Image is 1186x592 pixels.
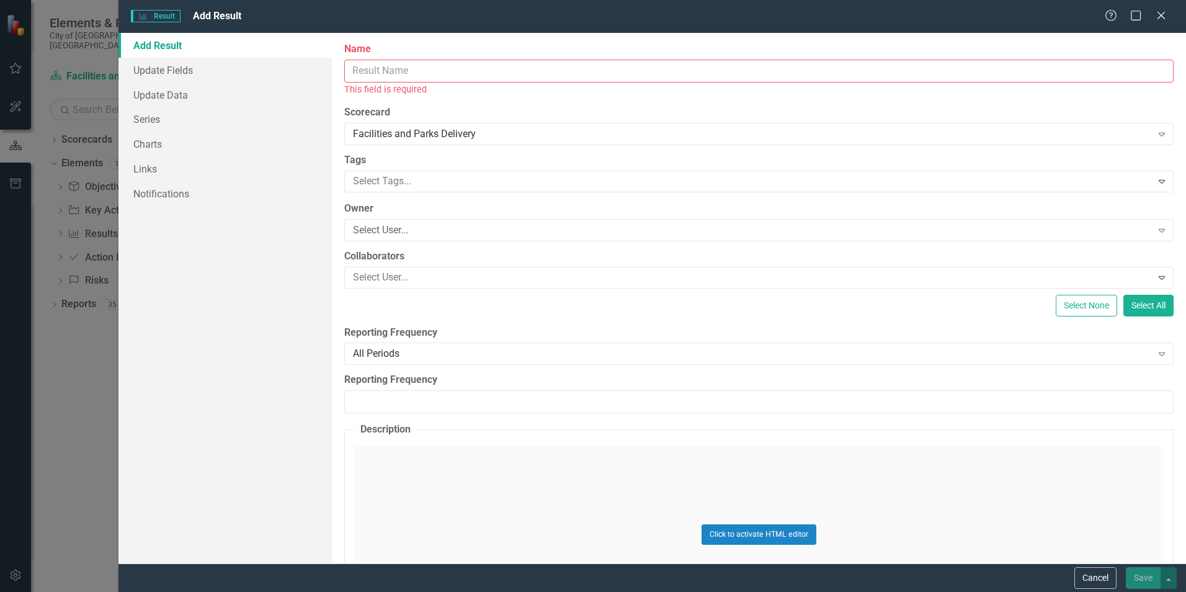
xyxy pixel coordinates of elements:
a: Links [118,156,332,181]
div: All Periods [353,347,1151,361]
button: Click to activate HTML editor [702,524,816,544]
span: Result [131,10,180,22]
a: Series [118,107,332,132]
button: Select None [1056,295,1117,316]
label: Reporting Frequency [344,326,1174,340]
button: Cancel [1074,567,1117,589]
label: Owner [344,202,1174,216]
a: Charts [118,132,332,156]
label: Reporting Frequency [344,373,1174,387]
a: Update Data [118,83,332,107]
a: Notifications [118,181,332,206]
div: This field is required [344,83,1174,97]
label: Collaborators [344,249,1174,264]
span: Add Result [193,10,241,22]
legend: Description [354,423,417,437]
input: Result Name [344,60,1174,83]
button: Select All [1123,295,1174,316]
a: Update Fields [118,58,332,83]
label: Name [344,42,1174,56]
a: Add Result [118,33,332,58]
label: Tags [344,153,1174,168]
label: Scorecard [344,105,1174,120]
div: Select User... [353,223,1151,237]
div: Facilities and Parks Delivery [353,127,1151,141]
button: Save [1126,567,1161,589]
